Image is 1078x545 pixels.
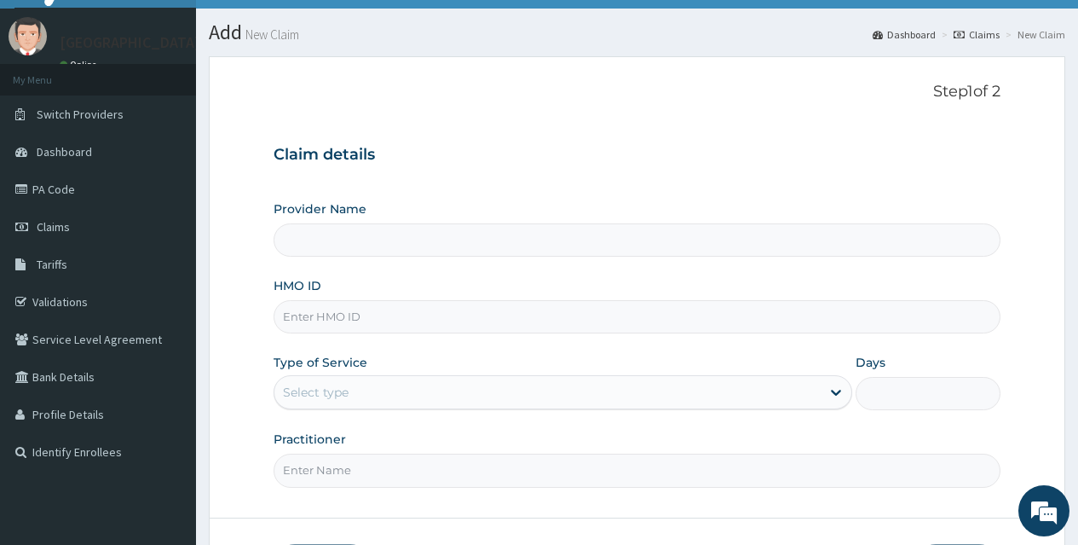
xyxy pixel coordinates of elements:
span: Claims [37,219,70,235]
input: Enter HMO ID [274,300,1000,333]
p: Step 1 of 2 [274,83,1000,101]
label: Practitioner [274,431,346,448]
label: HMO ID [274,277,321,294]
div: Select type [283,384,349,401]
label: Provider Name [274,200,366,217]
span: Switch Providers [37,107,124,122]
span: Tariffs [37,257,67,272]
li: New Claim [1001,27,1065,42]
small: New Claim [242,28,299,41]
a: Online [60,59,101,71]
label: Type of Service [274,354,367,371]
p: [GEOGRAPHIC_DATA] [60,35,200,50]
input: Enter Name [274,454,1000,487]
span: Dashboard [37,144,92,159]
a: Dashboard [873,27,936,42]
h1: Add [209,21,1065,43]
label: Days [856,354,885,371]
h3: Claim details [274,146,1000,165]
img: User Image [9,17,47,55]
a: Claims [954,27,1000,42]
